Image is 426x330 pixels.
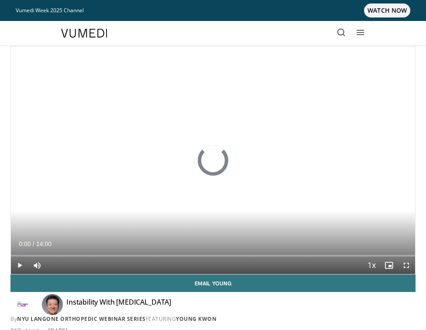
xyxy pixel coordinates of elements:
a: NYU Langone Orthopedic Webinar Series [17,315,146,323]
button: Fullscreen [398,257,415,274]
img: Avatar [42,294,63,315]
button: Playback Rate [363,257,380,274]
span: 0:00 [19,240,31,247]
a: Vumedi Week 2025 ChannelWATCH NOW [16,3,410,17]
a: Email Young [10,274,416,292]
img: VuMedi Logo [61,29,107,38]
button: Play [11,257,28,274]
div: By FEATURING [10,315,416,323]
button: Mute [28,257,46,274]
button: Enable picture-in-picture mode [380,257,398,274]
span: WATCH NOW [364,3,410,17]
video-js: Video Player [11,46,415,274]
h4: Instability With [MEDICAL_DATA] [66,298,171,312]
div: Progress Bar [11,255,415,257]
img: NYU Langone Orthopedic Webinar Series [10,298,35,312]
a: Young Kwon [176,315,216,323]
span: / [33,240,34,247]
span: 14:00 [36,240,52,247]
